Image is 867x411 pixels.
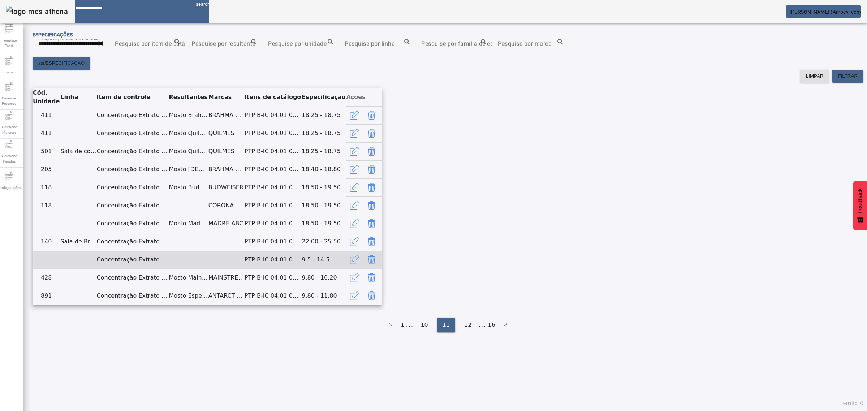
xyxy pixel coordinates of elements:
[191,39,256,48] input: Number
[301,124,346,142] td: 18.25 - 18.75
[363,251,380,268] button: Delete
[33,106,60,124] td: 411
[96,269,168,287] td: Concentração Extrato Final de Fervura
[3,67,16,77] span: Fabril
[244,287,301,305] td: PTP B-IC 04.01.01.05
[208,88,244,106] th: Marcas
[38,36,99,41] mat-label: Pesquise por item de controle
[208,269,244,287] td: MAINSTREAM R
[301,160,346,178] td: 18.40 - 18.80
[853,181,867,230] button: Feedback - Mostrar pesquisa
[168,269,208,287] td: Mosto Mainstream R
[420,321,428,329] span: 10
[498,39,563,48] input: Number
[168,124,208,142] td: Mosto Quilmes Clasica 18,5
[115,40,197,47] mat-label: Pesquise por item de catálogo
[421,39,486,48] input: Number
[244,106,301,124] td: PTP B-IC 04.01.01.05
[96,251,168,269] td: Concentração Extrato Final de Fervura
[60,88,96,106] th: Linha
[800,70,829,83] button: LIMPAR
[96,124,168,142] td: Concentração Extrato Final de Fervura
[464,321,471,329] span: 12
[244,215,301,233] td: PTP B-IC 04.01.01.05
[268,39,333,48] input: Number
[60,142,96,160] td: Sala de cocimiento 2
[301,142,346,160] td: 18.25 - 18.75
[96,142,168,160] td: Concentração Extrato Final de Fervura
[33,233,60,251] td: 140
[168,106,208,124] td: Mosto Brahma Chopp 18
[244,142,301,160] td: PTP B-IC 04.01.01.05
[96,178,168,196] td: Concentração Extrato Final de Fervura
[244,251,301,269] td: PTP B-IC 04.01.01.05
[244,233,301,251] td: PTP B-IC 04.01.01.05
[301,106,346,124] td: 18.25 - 18.75
[6,6,68,17] img: logo-mes-athena
[208,196,244,215] td: CORONA EXTRA
[301,233,346,251] td: 22.00 - 25.50
[790,9,861,15] span: [PERSON_NAME] (AmbevTech)
[363,269,380,286] button: Delete
[208,287,244,305] td: ANTARCTICA PILSEN
[244,178,301,196] td: PTP B-IC 04.01.01.05
[115,39,180,48] input: Number
[301,196,346,215] td: 18.50 - 19.50
[301,287,346,305] td: 9.80 - 11.80
[33,178,60,196] td: 118
[832,70,863,83] button: FILTRAR
[33,269,60,287] td: 428
[345,39,410,48] input: Number
[208,106,244,124] td: BRAHMA CHOPP
[301,178,346,196] td: 18.50 - 19.50
[33,142,60,160] td: 501
[244,269,301,287] td: PTP B-IC 04.01.01.05
[168,178,208,196] td: Mosto Budweiser 18
[345,40,395,47] mat-label: Pesquise por linha
[96,196,168,215] td: Concentração Extrato Final de Fervura
[168,287,208,305] td: Mosto Especial Claro
[842,401,863,406] span: Versão: ()
[363,287,380,304] button: Delete
[244,160,301,178] td: PTP B-IC 04.01.01.05
[244,124,301,142] td: PTP B-IC 04.01.01.05
[421,40,523,47] mat-label: Pesquise por família de equipamento
[208,215,244,233] td: MADRE-ABC
[96,233,168,251] td: Concentração Extrato Final de Fervura
[244,88,301,106] th: Itens de catálogo
[38,39,103,48] input: Number
[33,32,73,38] span: Especificações
[168,142,208,160] td: Mosto Quilmes Clasica 18,5
[96,88,168,106] th: Item de controle
[363,215,380,232] button: Delete
[208,124,244,142] td: QUILMES
[33,160,60,178] td: 205
[33,88,60,106] th: Cód. Unidade
[208,178,244,196] td: BUDWEISER
[208,142,244,160] td: QUILMES
[168,160,208,178] td: Mosto [DEMOGRAPHIC_DATA] Exportação
[60,233,96,251] td: Sala de Brassagem 3
[363,143,380,160] button: Delete
[806,73,824,80] span: LIMPAR
[301,88,346,106] th: Especificação
[268,40,327,47] mat-label: Pesquise por unidade
[301,251,346,269] td: 9.5 - 14.5
[96,287,168,305] td: Concentração Extrato Final de Fervura
[301,269,346,287] td: 9.80 - 10.20
[838,73,858,80] span: FILTRAR
[168,215,208,233] td: Mosto Madre 18,5
[301,215,346,233] td: 18.50 - 19.50
[363,197,380,214] button: Delete
[363,107,380,124] button: Delete
[33,57,90,70] button: addESPECIFICAÇÃO
[33,196,60,215] td: 118
[363,161,380,178] button: Delete
[363,233,380,250] button: Delete
[857,188,863,213] span: Feedback
[363,125,380,142] button: Delete
[168,88,208,106] th: Resultantes
[488,318,495,332] li: 16
[401,318,404,332] li: 1
[96,106,168,124] td: Concentração Extrato Final de Fervura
